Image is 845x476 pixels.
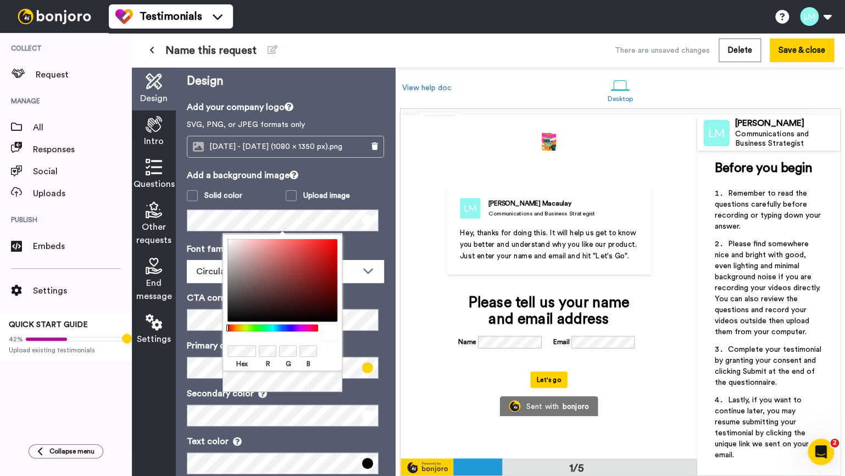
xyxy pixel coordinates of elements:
[488,209,595,218] div: Communications and Business Strategist
[526,402,559,410] div: Sent with
[33,165,132,178] span: Social
[9,335,23,344] span: 42%
[187,73,384,90] p: Design
[9,321,88,329] span: QUICK START GUIDE
[401,461,453,474] img: powered-by-bj.svg
[735,118,840,129] div: [PERSON_NAME]
[703,120,730,146] img: Profile Image
[488,199,595,209] div: [PERSON_NAME] Macaulay
[402,84,452,92] a: View help doc
[33,187,132,200] span: Uploads
[33,143,132,156] span: Responses
[715,162,812,175] span: Before you begin
[204,190,242,201] div: Solid color
[458,295,640,328] div: Please tell us your name and email address
[530,372,568,388] button: Let's go
[187,169,384,182] p: Add a background image
[279,359,297,369] label: G
[187,339,384,352] p: Primary color
[303,190,350,201] div: Upload image
[770,38,834,62] button: Save & close
[187,387,384,400] p: Secondary color
[144,135,164,148] span: Intro
[196,267,229,276] span: Circular
[29,444,103,458] button: Collapse menu
[715,190,823,230] span: Remember to read the questions carefully before recording or typing down your answer.
[36,68,132,81] span: Request
[33,284,132,297] span: Settings
[136,220,171,247] span: Other requests
[553,337,569,347] label: Email
[500,396,598,416] a: Bonjoro LogoSent withbonjoro
[460,198,481,219] img: Communications and Business Strategist
[187,291,384,305] p: CTA corner roundness (px)
[187,242,384,256] p: Font family (Google fonts)
[715,240,822,336] span: Please find somewhere nice and bright with good, even lighting and minimal background noise if yo...
[9,346,123,355] span: Upload existing testimonials
[808,439,834,465] iframe: Intercom live chat
[299,359,317,369] label: B
[122,334,132,344] div: Tooltip anchor
[209,142,348,152] span: [DATE] - [DATE] (1080 x 1350 px).png
[140,92,168,105] span: Design
[735,130,840,148] div: Communications and Business Strategist
[460,229,639,259] span: Hey, thanks for doing this. It will help us get to know you better and understand why you like ou...
[187,101,384,114] p: Add your company logo
[719,38,761,62] button: Delete
[458,337,476,347] label: Name
[259,359,276,369] label: R
[227,359,256,369] label: Hex
[33,121,132,134] span: All
[563,402,589,410] div: bonjoro
[140,9,202,24] span: Testimonials
[134,178,175,191] span: Questions
[115,8,133,25] img: tm-color.svg
[165,43,257,58] span: Name this request
[187,119,384,130] p: SVG, PNG, or JPEG formats only
[715,346,824,386] span: Complete your testimonial by granting your consent and clicking Submit at the end of the question...
[715,396,811,459] span: Lastly, if you want to continue later, you may resume submitting your testimonial by clicking the...
[830,439,839,447] span: 2
[187,435,384,448] p: Text color
[13,9,96,24] img: bj-logo-header-white.svg
[137,333,171,346] span: Settings
[615,45,710,56] div: There are unsaved changes
[542,133,556,151] img: 2d1cd7ca-936d-46e7-a65e-fb3e97c182ee
[33,240,132,253] span: Embeds
[608,95,633,103] div: Desktop
[509,400,520,412] img: Bonjoro Logo
[602,70,639,108] a: Desktop
[49,447,94,456] span: Collapse menu
[136,276,172,303] span: End message
[550,461,603,476] div: 1/5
